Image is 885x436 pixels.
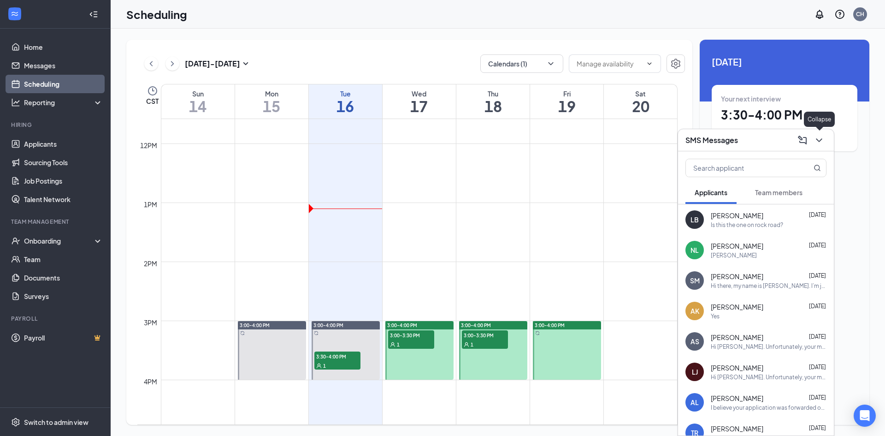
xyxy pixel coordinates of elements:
span: [PERSON_NAME] [711,394,763,403]
div: 4pm [142,376,159,387]
svg: Settings [670,58,681,69]
button: Settings [667,54,685,73]
div: 3pm [142,317,159,328]
svg: ChevronDown [646,60,653,67]
a: September 20, 2025 [604,84,677,119]
div: 1pm [142,199,159,209]
span: [DATE] [809,333,826,340]
button: ComposeMessage [795,133,810,148]
span: [DATE] [809,272,826,279]
span: [PERSON_NAME] [711,333,763,342]
h1: Scheduling [126,6,187,22]
h1: 3:30 - 4:00 PM [721,107,848,123]
svg: User [390,342,395,347]
div: Collapse [804,112,835,127]
div: Wed [383,89,456,98]
svg: WorkstreamLogo [10,9,19,18]
a: September 17, 2025 [383,84,456,119]
svg: User [316,363,322,369]
h1: 19 [530,98,603,114]
svg: ChevronLeft [147,58,156,69]
button: ChevronLeft [144,57,158,71]
svg: Sync [535,331,540,335]
span: 3:00-3:30 PM [388,330,434,340]
div: Hi [PERSON_NAME]. Unfortunately, your meeting with Wichita Brewing Company for Server at Wichita ... [711,373,826,381]
div: Tue [309,89,382,98]
a: Scheduling [24,75,103,93]
div: Hi there, my name is [PERSON_NAME]. I’m just confirming my interview with you [DATE] 3:30-4pm. I ... [711,282,826,290]
div: CH [856,10,864,18]
svg: Notifications [814,9,825,20]
span: 3:00-4:00 PM [313,322,343,328]
span: [PERSON_NAME] [711,211,763,220]
span: CST [146,96,159,106]
a: Team [24,250,103,269]
a: September 18, 2025 [456,84,530,119]
div: Switch to admin view [24,418,88,427]
span: [DATE] [809,211,826,218]
a: September 15, 2025 [235,84,308,119]
span: 1 [323,363,326,369]
svg: SmallChevronDown [240,58,251,69]
div: Is this the one on rock road? [711,221,783,229]
div: [PERSON_NAME] [711,251,757,259]
span: [PERSON_NAME] [711,424,763,433]
h1: 15 [235,98,308,114]
span: [PERSON_NAME] [711,241,763,251]
div: LJ [692,367,698,376]
h1: 18 [456,98,530,114]
div: LB [690,215,699,224]
div: NL [690,245,699,255]
svg: ChevronDown [546,59,555,68]
a: Surveys [24,287,103,305]
svg: Sync [314,331,319,335]
span: [DATE] [809,394,826,401]
span: Team members [755,188,802,197]
h3: [DATE] - [DATE] [185,59,240,69]
a: Messages [24,56,103,75]
span: 1 [471,341,473,348]
a: September 14, 2025 [161,84,235,119]
button: ChevronDown [812,133,826,148]
div: AL [690,398,699,407]
span: [DATE] [809,242,826,249]
h1: 17 [383,98,456,114]
span: 1 [397,341,400,348]
svg: MagnifyingGlass [814,164,821,172]
span: 3:00-4:00 PM [387,322,417,328]
span: 3:00-4:00 PM [461,322,491,328]
span: 3:00-4:00 PM [240,322,270,328]
h1: 16 [309,98,382,114]
span: [DATE] [809,424,826,431]
svg: Clock [147,85,158,96]
a: Job Postings [24,172,103,190]
a: Documents [24,269,103,287]
input: Manage availability [577,59,642,69]
span: [PERSON_NAME] [711,302,763,311]
svg: ChevronDown [814,135,825,146]
div: Sun [161,89,235,98]
div: Your next interview [721,94,848,103]
svg: QuestionInfo [834,9,845,20]
a: September 19, 2025 [530,84,603,119]
a: Sourcing Tools [24,153,103,172]
div: Team Management [11,218,101,226]
svg: User [464,342,469,347]
div: Hi [PERSON_NAME]. Unfortunately, your meeting with Wichita Brewing Company for Cook at Wichita Br... [711,343,826,351]
span: Applicants [695,188,727,197]
svg: Settings [11,418,20,427]
div: Open Intercom Messenger [854,405,876,427]
div: Hiring [11,121,101,129]
button: Calendars (1)ChevronDown [480,54,563,73]
div: Onboarding [24,236,95,245]
div: 2pm [142,258,159,269]
div: Payroll [11,315,101,323]
span: [PERSON_NAME] [711,272,763,281]
div: Yes [711,312,720,320]
div: Mon [235,89,308,98]
input: Search applicant [686,159,795,177]
span: 3:00-4:00 PM [535,322,565,328]
div: I believe your application was forwarded on to our WBC West location. They are in more need of MG... [711,404,826,412]
div: Reporting [24,98,103,107]
div: Thu [456,89,530,98]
